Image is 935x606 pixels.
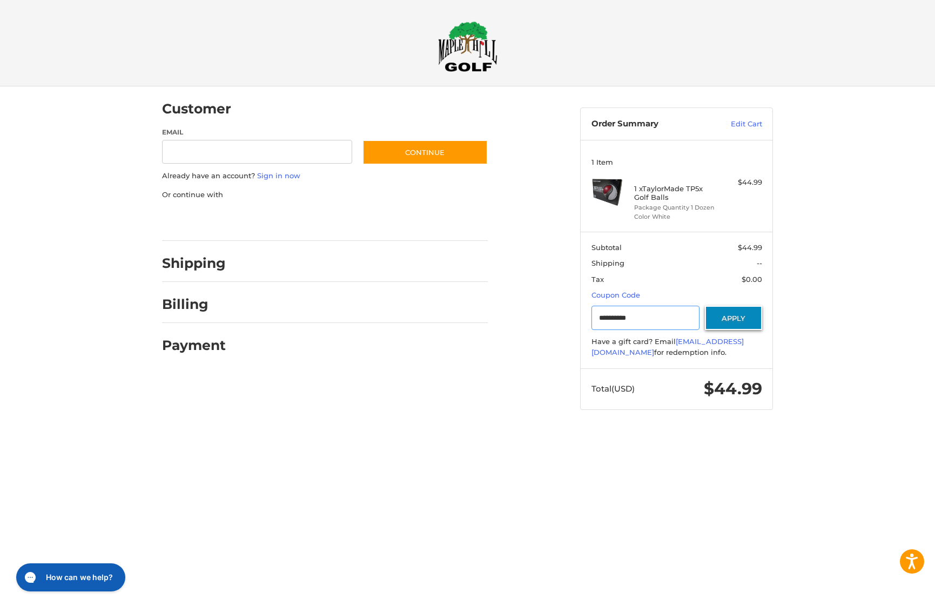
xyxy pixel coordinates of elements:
[159,211,240,230] iframe: PayPal-paypal
[162,296,225,313] h2: Billing
[162,171,488,181] p: Already have an account?
[11,560,129,595] iframe: Gorgias live chat messenger
[591,383,635,394] span: Total (USD)
[708,119,762,130] a: Edit Cart
[362,140,488,165] button: Continue
[342,211,423,230] iframe: PayPal-venmo
[591,306,700,330] input: Gift Certificate or Coupon Code
[438,21,497,72] img: Maple Hill Golf
[162,190,488,200] p: Or continue with
[738,243,762,252] span: $44.99
[591,337,744,356] a: [EMAIL_ADDRESS][DOMAIN_NAME]
[162,100,231,117] h2: Customer
[705,306,762,330] button: Apply
[757,259,762,267] span: --
[591,119,708,130] h3: Order Summary
[257,171,300,180] a: Sign in now
[162,337,226,354] h2: Payment
[591,243,622,252] span: Subtotal
[634,203,717,212] li: Package Quantity 1 Dozen
[591,275,604,284] span: Tax
[162,255,226,272] h2: Shipping
[634,184,717,202] h4: 1 x TaylorMade TP5x Golf Balls
[591,336,762,358] div: Have a gift card? Email for redemption info.
[742,275,762,284] span: $0.00
[591,291,640,299] a: Coupon Code
[591,158,762,166] h3: 1 Item
[634,212,717,221] li: Color White
[591,259,624,267] span: Shipping
[719,177,762,188] div: $44.99
[704,379,762,399] span: $44.99
[250,211,331,230] iframe: PayPal-paylater
[162,127,352,137] label: Email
